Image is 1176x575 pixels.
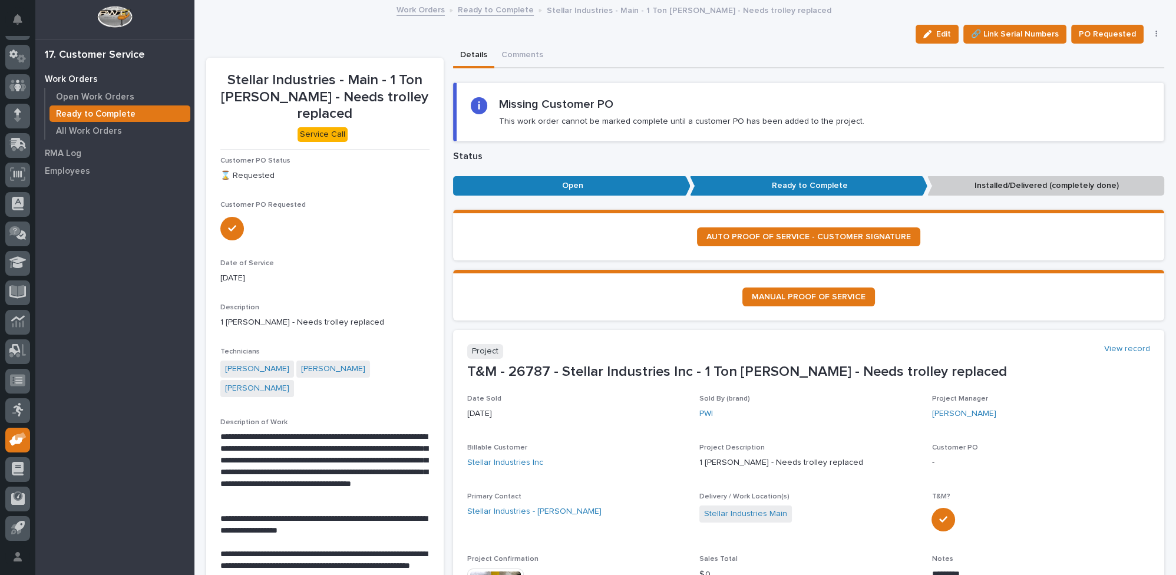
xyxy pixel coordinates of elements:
[56,126,122,137] p: All Work Orders
[494,44,550,68] button: Comments
[397,2,445,16] a: Work Orders
[699,408,713,420] a: PWI
[467,505,602,518] a: Stellar Industries - [PERSON_NAME]
[220,316,430,329] p: 1 [PERSON_NAME] - Needs trolley replaced
[458,2,534,16] a: Ready to Complete
[690,176,927,196] p: Ready to Complete
[931,395,987,402] span: Project Manager
[499,116,864,127] p: This work order cannot be marked complete until a customer PO has been added to the project.
[931,444,977,451] span: Customer PO
[547,3,831,16] p: Stellar Industries - Main - 1 Ton [PERSON_NAME] - Needs trolley replaced
[220,272,430,285] p: [DATE]
[931,408,996,420] a: [PERSON_NAME]
[45,166,90,177] p: Employees
[225,382,289,395] a: [PERSON_NAME]
[467,344,503,359] p: Project
[931,556,953,563] span: Notes
[453,44,494,68] button: Details
[699,395,750,402] span: Sold By (brand)
[56,92,134,103] p: Open Work Orders
[220,201,306,209] span: Customer PO Requested
[35,144,194,162] a: RMA Log
[15,14,30,33] div: Notifications
[927,176,1165,196] p: Installed/Delivered (completely done)
[1071,25,1144,44] button: PO Requested
[45,88,194,105] a: Open Work Orders
[298,127,348,142] div: Service Call
[220,72,430,123] p: Stellar Industries - Main - 1 Ton [PERSON_NAME] - Needs trolley replaced
[453,151,1165,162] p: Status
[301,363,365,375] a: [PERSON_NAME]
[467,395,501,402] span: Date Sold
[220,157,290,164] span: Customer PO Status
[45,148,81,159] p: RMA Log
[1104,344,1150,354] a: View record
[916,25,959,44] button: Edit
[35,70,194,88] a: Work Orders
[467,457,543,469] a: Stellar Industries Inc
[931,457,1149,469] p: -
[220,170,430,182] p: ⌛ Requested
[467,408,685,420] p: [DATE]
[453,176,691,196] p: Open
[467,493,521,500] span: Primary Contact
[467,363,1151,381] p: T&M - 26787 - Stellar Industries Inc - 1 Ton [PERSON_NAME] - Needs trolley replaced
[220,348,260,355] span: Technicians
[971,27,1059,41] span: 🔗 Link Serial Numbers
[467,556,539,563] span: Project Confirmation
[220,304,259,311] span: Description
[45,123,194,139] a: All Work Orders
[742,287,875,306] a: MANUAL PROOF OF SERVICE
[936,29,951,39] span: Edit
[220,419,288,426] span: Description of Work
[45,105,194,122] a: Ready to Complete
[704,508,787,520] a: Stellar Industries Main
[752,293,866,301] span: MANUAL PROOF OF SERVICE
[5,7,30,32] button: Notifications
[699,444,765,451] span: Project Description
[499,97,613,111] h2: Missing Customer PO
[220,260,274,267] span: Date of Service
[706,233,911,241] span: AUTO PROOF OF SERVICE - CUSTOMER SIGNATURE
[45,49,145,62] div: 17. Customer Service
[45,74,98,85] p: Work Orders
[35,162,194,180] a: Employees
[699,493,789,500] span: Delivery / Work Location(s)
[697,227,920,246] a: AUTO PROOF OF SERVICE - CUSTOMER SIGNATURE
[56,109,136,120] p: Ready to Complete
[963,25,1066,44] button: 🔗 Link Serial Numbers
[225,363,289,375] a: [PERSON_NAME]
[931,493,950,500] span: T&M?
[97,6,132,28] img: Workspace Logo
[699,556,738,563] span: Sales Total
[467,444,527,451] span: Billable Customer
[699,457,917,469] p: 1 [PERSON_NAME] - Needs trolley replaced
[1079,27,1136,41] span: PO Requested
